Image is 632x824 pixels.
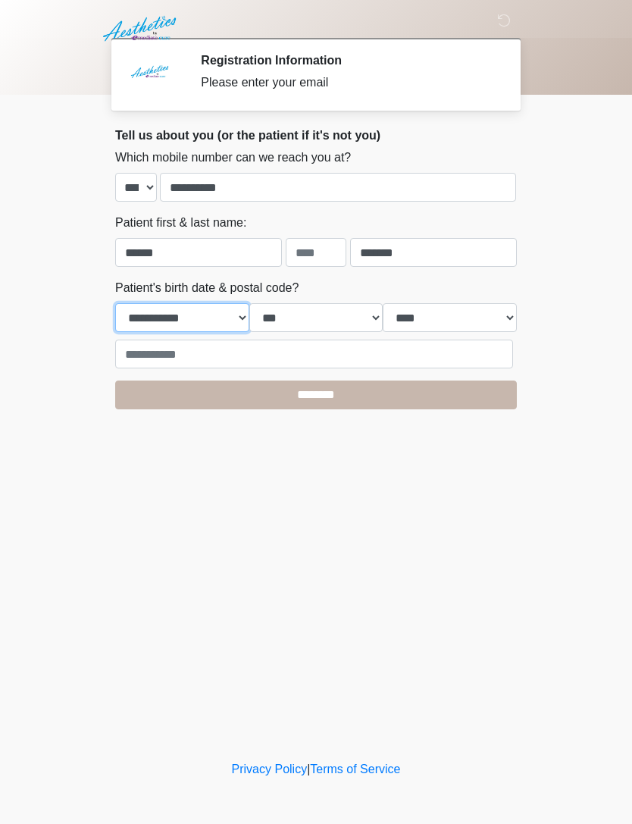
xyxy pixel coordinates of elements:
img: Aesthetics by Emediate Cure Logo [100,11,183,46]
h2: Tell us about you (or the patient if it's not you) [115,128,517,143]
a: Privacy Policy [232,763,308,775]
a: | [307,763,310,775]
h2: Registration Information [201,53,494,67]
div: Please enter your email [201,74,494,92]
label: Patient first & last name: [115,214,246,232]
label: Which mobile number can we reach you at? [115,149,351,167]
label: Patient's birth date & postal code? [115,279,299,297]
a: Terms of Service [310,763,400,775]
img: Agent Avatar [127,53,172,99]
